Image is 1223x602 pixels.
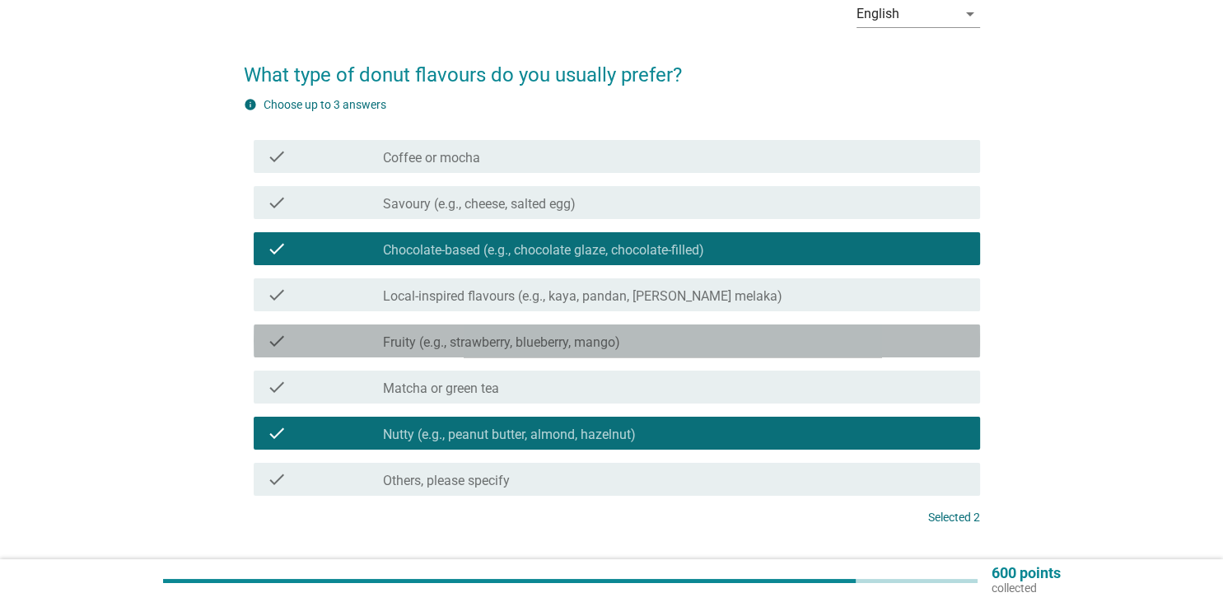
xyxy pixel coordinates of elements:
label: Choose up to 3 answers [264,98,386,111]
i: check [267,469,287,489]
label: Coffee or mocha [383,150,480,166]
h2: What type of donut flavours do you usually prefer? [244,44,980,90]
label: Savoury (e.g., cheese, salted egg) [383,196,576,212]
div: English [857,7,899,21]
i: check [267,331,287,351]
label: Nutty (e.g., peanut butter, almond, hazelnut) [383,427,636,443]
label: Chocolate-based (e.g., chocolate glaze, chocolate-filled) [383,242,704,259]
i: check [267,423,287,443]
i: check [267,285,287,305]
i: arrow_drop_down [960,4,980,24]
label: Matcha or green tea [383,380,499,397]
i: check [267,193,287,212]
label: Local-inspired flavours (e.g., kaya, pandan, [PERSON_NAME] melaka) [383,288,782,305]
label: Fruity (e.g., strawberry, blueberry, mango) [383,334,620,351]
p: Selected 2 [928,509,980,526]
label: Others, please specify [383,473,510,489]
i: check [267,239,287,259]
p: collected [991,581,1060,595]
i: info [244,98,257,111]
p: 600 points [991,566,1060,581]
i: check [267,377,287,397]
i: check [267,147,287,166]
